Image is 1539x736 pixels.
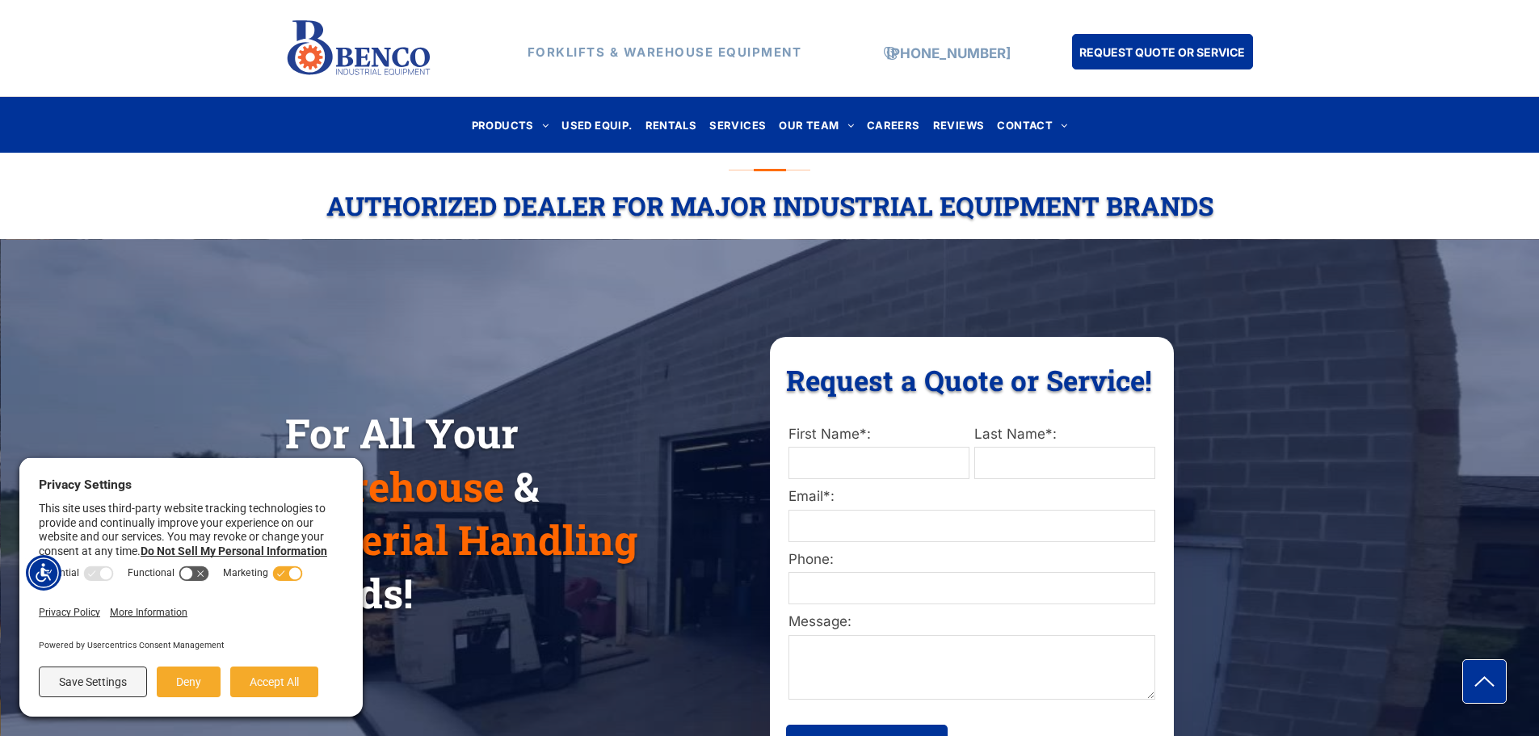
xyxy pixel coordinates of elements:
[786,361,1152,398] span: Request a Quote or Service!
[1079,37,1245,67] span: REQUEST QUOTE OR SERVICE
[990,114,1074,136] a: CONTACT
[528,44,802,60] strong: FORKLIFTS & WAREHOUSE EQUIPMENT
[514,460,539,513] span: &
[285,460,504,513] span: Warehouse
[26,555,61,591] div: Accessibility Menu
[703,114,772,136] a: SERVICES
[285,406,519,460] span: For All Your
[788,549,1155,570] label: Phone:
[860,114,927,136] a: CAREERS
[788,612,1155,633] label: Message:
[639,114,704,136] a: RENTALS
[285,513,637,566] span: Material Handling
[1072,34,1253,69] a: REQUEST QUOTE OR SERVICE
[772,114,860,136] a: OUR TEAM
[788,486,1155,507] label: Email*:
[974,424,1155,445] label: Last Name*:
[285,566,413,620] span: Needs!
[886,45,1011,61] a: [PHONE_NUMBER]
[788,424,969,445] label: First Name*:
[555,114,638,136] a: USED EQUIP.
[326,188,1213,223] span: Authorized Dealer For Major Industrial Equipment Brands
[927,114,991,136] a: REVIEWS
[465,114,556,136] a: PRODUCTS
